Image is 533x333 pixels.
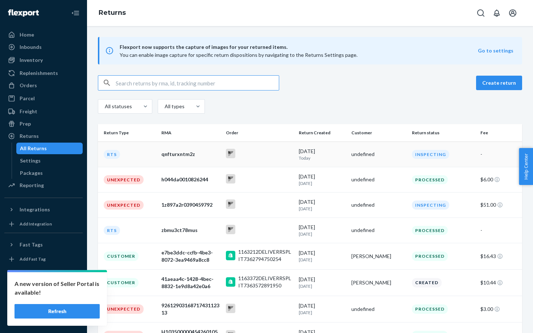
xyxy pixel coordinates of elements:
div: [DATE] [299,148,346,161]
div: Inspecting [412,201,449,210]
div: [DATE] [299,173,346,186]
p: [DATE] [299,257,346,263]
th: Return Type [98,124,158,142]
div: [DATE] [299,302,346,316]
th: RMA [158,124,223,142]
div: All types [165,103,183,110]
button: Close Navigation [68,6,83,20]
div: Unexpected [104,175,144,184]
button: Refresh [15,304,100,319]
div: undefined [351,305,406,313]
div: Orders [20,82,37,89]
div: Processed [412,252,448,261]
div: Home [20,31,34,38]
p: [DATE] [299,283,346,289]
div: qnfturxntm2z [161,151,220,158]
p: A new version of Seller Portal is available! [15,279,100,297]
div: undefined [351,201,406,208]
a: Add Integration [4,218,83,230]
div: Freight [20,108,37,115]
a: Talk to Support [4,288,83,300]
th: Customer [348,124,409,142]
div: h044da0010826244 [161,176,220,183]
a: Settings [16,155,83,166]
span: You can enable image capture for specific return dispositions by navigating to the Returns Settin... [120,52,358,58]
div: Processed [412,226,448,235]
a: Returns [4,130,83,142]
div: All Returns [20,145,47,152]
div: Created [412,278,442,287]
div: [DATE] [299,224,346,237]
div: Processed [412,175,448,184]
button: Create return [476,76,522,90]
button: Integrations [4,204,83,215]
div: All statuses [105,103,131,110]
p: [DATE] [299,231,346,237]
a: Settings [4,276,83,287]
div: Add Fast Tag [20,256,46,262]
button: Fast Tags [4,239,83,250]
button: Open account menu [505,6,520,20]
td: $3.00 [478,296,522,323]
a: Help Center [4,300,83,312]
div: [DATE] [299,276,346,289]
p: [DATE] [299,180,346,186]
a: Prep [4,118,83,130]
div: 41aeaa4c-1428-4bec-8832-1e9d8a42e0a6 [161,275,220,290]
div: 1163212DELIVERRSPLIT7362794750254 [238,248,293,263]
p: Today [299,155,346,161]
div: [DATE] [299,198,346,212]
div: [PERSON_NAME] [351,253,406,260]
div: Customer [104,252,139,261]
img: Flexport logo [8,9,39,17]
div: Inventory [20,56,43,64]
th: Return Created [296,124,348,142]
td: $6.00 [478,167,522,192]
div: Add Integration [20,221,52,227]
div: Customer [104,278,139,287]
button: Open Search Box [474,6,488,20]
a: Orders [4,80,83,91]
button: Go to settings [478,47,513,54]
a: All Returns [16,143,83,154]
ol: breadcrumbs [93,3,132,24]
div: Replenishments [20,69,58,77]
button: Help Center [519,148,533,185]
div: Returns [20,132,39,140]
div: e7be3ddc-ccfb-4be3-8072-3ea9469a8cc8 [161,249,220,264]
a: Inbounds [4,41,83,53]
td: $10.44 [478,270,522,296]
div: [DATE] [299,249,346,263]
div: Integrations [20,206,50,213]
a: Reporting [4,180,83,191]
div: undefined [351,227,406,234]
span: Flexport now supports the capture of images for your returned items. [120,43,478,51]
a: Inventory [4,54,83,66]
th: Fee [478,124,522,142]
div: Packages [20,169,43,177]
a: Parcel [4,93,83,104]
a: Replenishments [4,67,83,79]
a: Add Fast Tag [4,253,83,265]
div: 9261290316871743112313 [161,302,220,316]
div: - [480,151,516,158]
div: Settings [20,157,41,164]
div: Inspecting [412,150,449,159]
td: $51.00 [478,192,522,218]
a: Packages [16,167,83,179]
div: Processed [412,304,448,313]
div: Unexpected [104,201,144,210]
div: 1163372DELIVERRSPLIT7363572891950 [238,275,293,289]
button: Open notifications [489,6,504,20]
div: Fast Tags [20,241,43,248]
div: RTS [104,226,120,235]
th: Return status [409,124,478,142]
div: Inbounds [20,43,42,51]
button: Give Feedback [4,313,83,324]
p: [DATE] [299,309,346,316]
p: [DATE] [299,206,346,212]
input: Search returns by rma, id, tracking number [116,76,279,90]
div: Prep [20,120,31,127]
a: Freight [4,106,83,117]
